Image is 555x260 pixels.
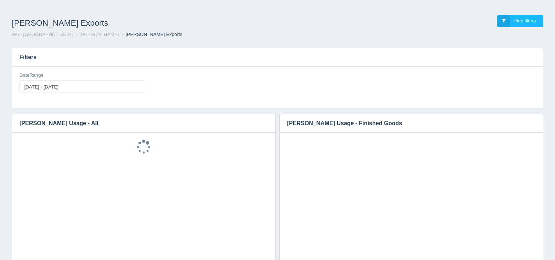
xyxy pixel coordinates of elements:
li: [PERSON_NAME] Exports [120,31,183,38]
a: Hide filters [497,15,543,27]
h3: [PERSON_NAME] Usage - Finished Goods [280,114,532,133]
h3: Filters [12,48,543,66]
label: DateRange [19,72,44,79]
span: Hide filters [514,18,536,24]
h3: [PERSON_NAME] Usage - All [12,114,264,133]
a: W6 - [GEOGRAPHIC_DATA] [12,32,73,37]
h1: [PERSON_NAME] Exports [12,15,278,31]
a: [PERSON_NAME] [80,32,119,37]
